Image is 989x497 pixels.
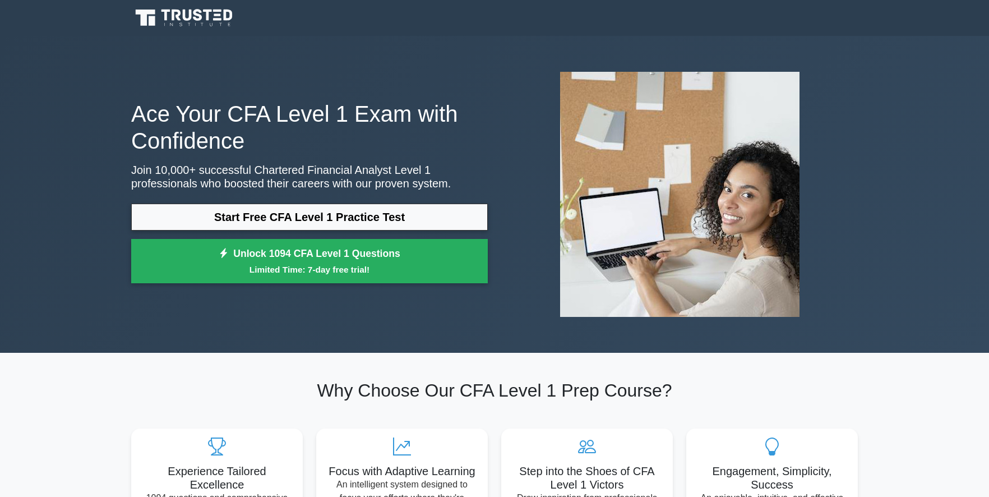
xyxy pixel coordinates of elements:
[145,263,474,276] small: Limited Time: 7-day free trial!
[131,100,488,154] h1: Ace Your CFA Level 1 Exam with Confidence
[510,464,664,491] h5: Step into the Shoes of CFA Level 1 Victors
[325,464,479,478] h5: Focus with Adaptive Learning
[131,163,488,190] p: Join 10,000+ successful Chartered Financial Analyst Level 1 professionals who boosted their caree...
[140,464,294,491] h5: Experience Tailored Excellence
[695,464,849,491] h5: Engagement, Simplicity, Success
[131,204,488,231] a: Start Free CFA Level 1 Practice Test
[131,380,858,401] h2: Why Choose Our CFA Level 1 Prep Course?
[131,239,488,284] a: Unlock 1094 CFA Level 1 QuestionsLimited Time: 7-day free trial!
